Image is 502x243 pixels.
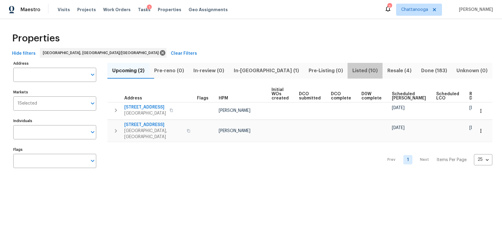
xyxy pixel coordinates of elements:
span: Tasks [138,8,151,12]
span: Resale (4) [386,66,413,75]
span: Pre-Listing (0) [307,66,344,75]
button: Open [88,70,97,79]
span: Unknown (0) [455,66,489,75]
label: Individuals [13,119,96,123]
span: In-[GEOGRAPHIC_DATA] (1) [233,66,300,75]
span: Work Orders [103,7,131,13]
label: Address [13,62,96,65]
span: Scheduled [PERSON_NAME] [392,92,426,100]
span: Ready Date [469,92,483,100]
button: Open [88,99,97,108]
span: [GEOGRAPHIC_DATA] [124,110,166,116]
span: Listed (10) [351,66,379,75]
button: Hide filters [10,48,38,59]
span: 1 Selected [17,101,37,106]
span: Geo Assignments [189,7,228,13]
span: Done (183) [420,66,448,75]
label: Markets [13,90,96,94]
button: Open [88,157,97,165]
span: [DATE] [392,126,405,130]
span: Flags [197,96,208,100]
span: Clear Filters [171,50,197,57]
span: DCO complete [331,92,351,100]
div: 25 [474,152,492,167]
span: HPM [219,96,228,100]
span: [DATE] [469,106,482,110]
span: [PERSON_NAME] [219,129,250,133]
span: [STREET_ADDRESS] [124,122,183,128]
label: Flags [13,148,96,151]
button: Clear Filters [168,48,199,59]
span: [PERSON_NAME] [219,109,250,113]
nav: Pagination Navigation [382,146,492,174]
span: Upcoming (2) [111,66,146,75]
span: [DATE] [469,126,482,130]
span: Maestro [21,7,40,13]
span: [PERSON_NAME] [456,7,493,13]
span: Scheduled LCO [436,92,459,100]
span: [GEOGRAPHIC_DATA], [GEOGRAPHIC_DATA] [124,128,183,140]
span: Visits [58,7,70,13]
span: [DATE] [392,106,405,110]
div: 2 [387,4,392,10]
span: In-review (0) [192,66,225,75]
div: [GEOGRAPHIC_DATA], [GEOGRAPHIC_DATA]/[GEOGRAPHIC_DATA] [40,48,167,58]
span: D0W complete [361,92,382,100]
span: Initial WOs created [272,88,289,100]
button: Open [88,128,97,136]
p: Items Per Page [437,157,467,163]
span: [STREET_ADDRESS] [124,104,166,110]
span: Hide filters [12,50,36,57]
span: Chattanooga [401,7,428,13]
span: Properties [12,35,60,41]
span: Properties [158,7,181,13]
div: 1 [147,5,152,11]
span: DCO submitted [299,92,321,100]
span: Address [124,96,142,100]
span: Pre-reno (0) [153,66,185,75]
a: Goto page 1 [403,155,412,164]
span: Projects [77,7,96,13]
span: [GEOGRAPHIC_DATA], [GEOGRAPHIC_DATA]/[GEOGRAPHIC_DATA] [43,50,161,56]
